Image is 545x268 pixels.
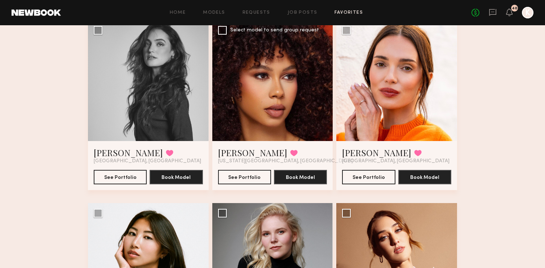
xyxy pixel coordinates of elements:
[203,10,225,15] a: Models
[522,7,533,18] a: K
[170,10,186,15] a: Home
[94,158,201,164] span: [GEOGRAPHIC_DATA], [GEOGRAPHIC_DATA]
[342,158,449,164] span: [GEOGRAPHIC_DATA], [GEOGRAPHIC_DATA]
[218,170,271,184] button: See Portfolio
[94,170,147,184] button: See Portfolio
[342,147,411,158] a: [PERSON_NAME]
[288,10,318,15] a: Job Posts
[398,170,451,184] button: Book Model
[274,174,327,180] a: Book Model
[218,147,287,158] a: [PERSON_NAME]
[218,158,353,164] span: [US_STATE][GEOGRAPHIC_DATA], [GEOGRAPHIC_DATA]
[243,10,270,15] a: Requests
[150,170,203,184] button: Book Model
[94,147,163,158] a: [PERSON_NAME]
[150,174,203,180] a: Book Model
[230,28,319,33] div: Select model to send group request
[342,170,395,184] button: See Portfolio
[334,10,363,15] a: Favorites
[512,6,517,10] div: 40
[274,170,327,184] button: Book Model
[398,174,451,180] a: Book Model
